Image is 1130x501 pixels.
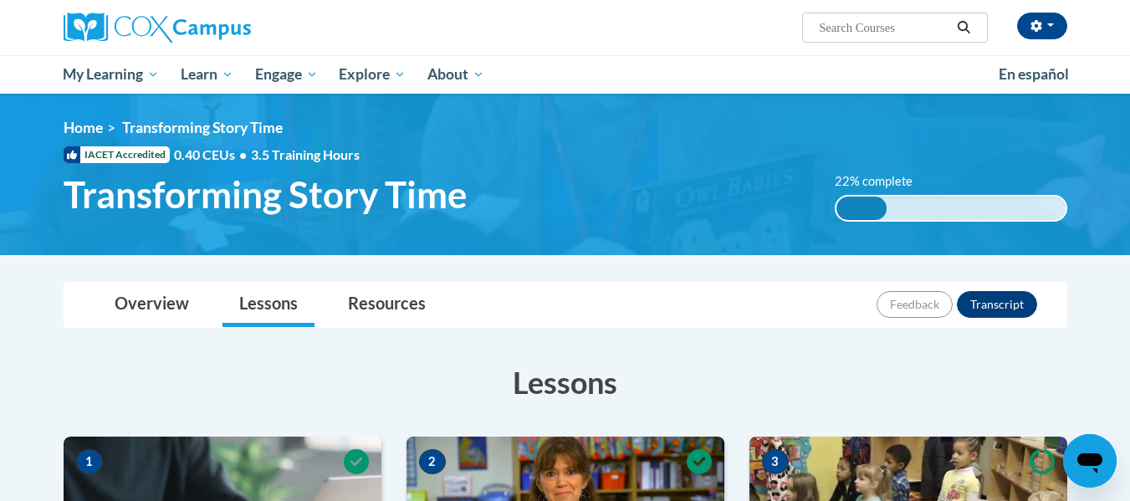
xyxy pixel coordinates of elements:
[328,55,417,94] a: Explore
[181,64,233,84] span: Learn
[427,64,484,84] span: About
[64,13,381,43] a: Cox Campus
[76,449,103,474] span: 1
[64,172,468,217] span: Transforming Story Time
[98,283,206,327] a: Overview
[817,18,951,38] input: Search Courses
[836,197,887,220] div: 22% complete
[170,55,244,94] a: Learn
[251,146,360,162] span: 3.5 Training Hours
[255,64,318,84] span: Engage
[1063,434,1117,488] iframe: Button to launch messaging window
[174,146,251,164] span: 0.40 CEUs
[835,172,931,191] label: 22% complete
[239,146,247,162] span: •
[988,57,1080,92] a: En español
[64,13,251,43] img: Cox Campus
[417,55,495,94] a: About
[222,283,314,327] a: Lessons
[331,283,442,327] a: Resources
[38,55,1092,94] div: Main menu
[419,449,446,474] span: 2
[999,65,1069,83] span: En español
[64,119,103,136] a: Home
[63,64,159,84] span: My Learning
[244,55,329,94] a: Engage
[64,361,1067,403] h3: Lessons
[1017,13,1067,39] button: Account Settings
[951,18,976,38] button: Search
[877,291,953,318] button: Feedback
[762,449,789,474] span: 3
[64,146,170,163] span: IACET Accredited
[53,55,171,94] a: My Learning
[122,119,283,136] span: Transforming Story Time
[339,64,406,84] span: Explore
[957,291,1037,318] button: Transcript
